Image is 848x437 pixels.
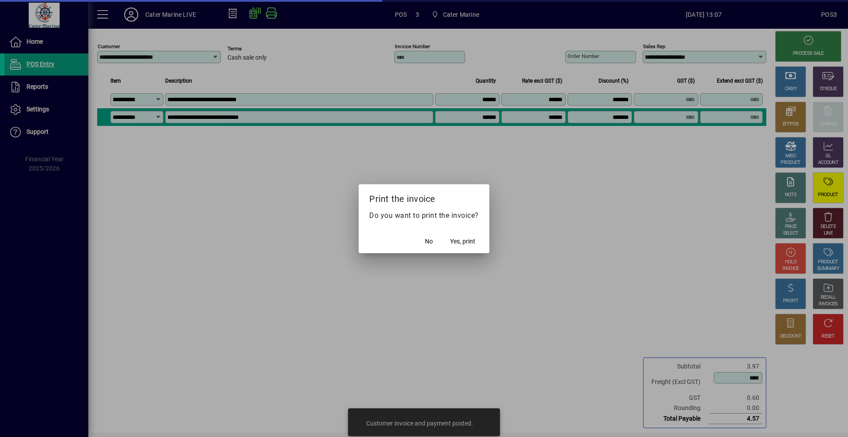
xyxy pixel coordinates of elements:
span: Yes, print [450,237,475,246]
button: No [415,234,443,250]
span: No [425,237,433,246]
p: Do you want to print the invoice? [369,210,479,221]
button: Yes, print [447,234,479,250]
h2: Print the invoice [359,184,489,210]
